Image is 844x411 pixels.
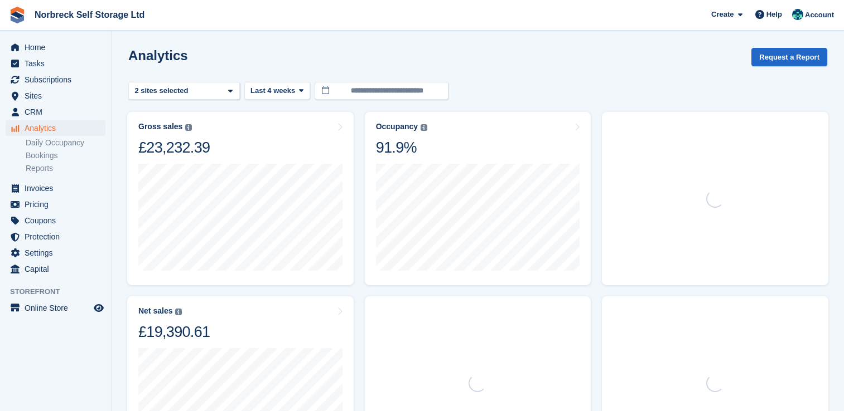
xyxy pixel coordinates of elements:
div: 2 sites selected [133,85,192,96]
a: menu [6,245,105,261]
button: Request a Report [751,48,827,66]
span: Online Store [25,300,91,316]
a: menu [6,72,105,87]
img: icon-info-grey-7440780725fd019a000dd9b08b2336e03edf1995a4989e88bcd33f0948082b44.svg [185,124,192,131]
a: Bookings [26,150,105,161]
a: menu [6,56,105,71]
a: menu [6,120,105,136]
img: icon-info-grey-7440780725fd019a000dd9b08b2336e03edf1995a4989e88bcd33f0948082b44.svg [421,124,427,131]
span: Pricing [25,197,91,212]
span: Create [711,9,734,20]
a: menu [6,40,105,55]
img: icon-info-grey-7440780725fd019a000dd9b08b2336e03edf1995a4989e88bcd33f0948082b44.svg [175,309,182,315]
div: £23,232.39 [138,138,210,157]
span: Help [766,9,782,20]
span: Analytics [25,120,91,136]
span: Settings [25,245,91,261]
div: 91.9% [376,138,427,157]
span: Invoices [25,180,91,196]
span: Storefront [10,286,111,297]
a: menu [6,261,105,277]
a: Reports [26,163,105,174]
button: Last 4 weeks [244,82,310,100]
span: Coupons [25,213,91,228]
a: menu [6,229,105,244]
span: Home [25,40,91,55]
div: £19,390.61 [138,322,210,341]
span: CRM [25,104,91,120]
span: Last 4 weeks [250,85,295,96]
div: Net sales [138,306,172,316]
a: menu [6,213,105,228]
a: menu [6,88,105,104]
span: Subscriptions [25,72,91,87]
img: stora-icon-8386f47178a22dfd0bd8f6a31ec36ba5ce8667c1dd55bd0f319d3a0aa187defe.svg [9,7,26,23]
span: Capital [25,261,91,277]
span: Account [805,9,834,21]
a: menu [6,180,105,196]
a: Preview store [92,301,105,315]
img: Sally King [792,9,803,20]
div: Occupancy [376,122,418,131]
span: Tasks [25,56,91,71]
a: menu [6,104,105,120]
span: Sites [25,88,91,104]
a: Norbreck Self Storage Ltd [30,6,149,24]
a: menu [6,197,105,212]
div: Gross sales [138,122,182,131]
h2: Analytics [128,48,188,63]
a: Daily Occupancy [26,138,105,148]
a: menu [6,300,105,316]
span: Protection [25,229,91,244]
